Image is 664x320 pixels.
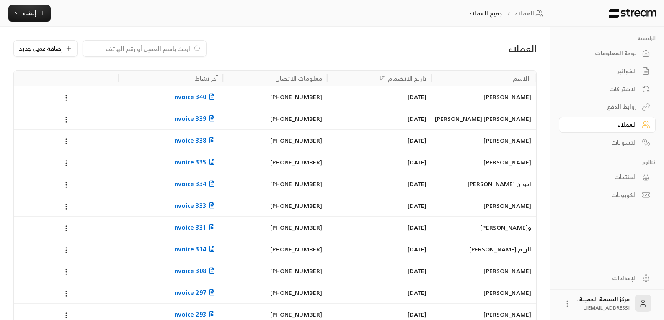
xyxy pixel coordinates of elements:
[559,81,656,97] a: الاشتراكات
[569,274,637,282] div: الإعدادات
[8,5,51,22] button: إنشاء
[559,187,656,203] a: الكوبونات
[228,173,322,195] div: [PHONE_NUMBER]
[172,244,217,254] span: Invoice 314
[172,309,217,320] span: Invoice 293
[437,130,531,151] div: [PERSON_NAME]
[23,8,36,18] span: إنشاء
[228,260,322,282] div: [PHONE_NUMBER]
[569,191,637,199] div: الكوبونات
[584,303,630,312] span: [EMAIL_ADDRESS]...
[437,238,531,260] div: الريم [PERSON_NAME]
[569,120,637,129] div: العملاء
[559,35,656,42] p: الرئيسية
[569,138,637,147] div: التسويات
[437,195,531,216] div: [PERSON_NAME]
[569,49,637,57] div: لوحة المعلومات
[576,295,630,312] div: مركز البسمة الجميلة .
[569,67,637,75] div: الفواتير
[332,238,426,260] div: [DATE]
[559,99,656,115] a: روابط الدفع
[172,222,217,233] span: Invoice 331
[559,45,656,61] a: لوحة المعلومات
[228,282,322,303] div: [PHONE_NUMBER]
[559,270,656,286] a: الإعدادات
[437,151,531,173] div: [PERSON_NAME]
[195,73,218,84] div: آخر نشاط
[559,63,656,79] a: الفواتير
[332,260,426,282] div: [DATE]
[228,217,322,238] div: [PHONE_NUMBER]
[437,282,531,303] div: [PERSON_NAME]
[172,113,217,124] span: Invoice 339
[275,73,323,84] div: معلومات الاتصال
[388,73,427,84] div: تاريخ الانضمام
[437,217,531,238] div: و[PERSON_NAME]
[332,86,426,108] div: [DATE]
[437,173,531,195] div: اجوان [PERSON_NAME]
[377,73,387,83] button: Sort
[88,44,190,53] input: ابحث باسم العميل أو رقم الهاتف
[172,287,217,298] span: Invoice 297
[569,85,637,93] div: الاشتراكات
[569,102,637,111] div: روابط الدفع
[228,195,322,216] div: [PHONE_NUMBER]
[172,92,217,102] span: Invoice 340
[515,9,545,18] a: العملاء
[332,173,426,195] div: [DATE]
[19,46,63,51] span: إضافة عميل جديد
[332,151,426,173] div: [DATE]
[332,108,426,129] div: [DATE]
[559,159,656,166] p: كتالوج
[559,134,656,151] a: التسويات
[172,157,217,167] span: Invoice 335
[469,9,502,18] p: جميع العملاء
[513,73,530,84] div: الاسم
[228,108,322,129] div: [PHONE_NUMBER]
[332,282,426,303] div: [DATE]
[172,135,217,146] span: Invoice 338
[172,179,217,189] span: Invoice 334
[332,130,426,151] div: [DATE]
[228,151,322,173] div: [PHONE_NUMBER]
[437,108,531,129] div: [PERSON_NAME] [PERSON_NAME]
[437,260,531,282] div: [PERSON_NAME]
[608,9,657,18] img: Logo
[172,266,217,276] span: Invoice 308
[172,200,217,211] span: Invoice 333
[13,40,78,57] button: إضافة عميل جديد
[332,195,426,216] div: [DATE]
[559,169,656,185] a: المنتجات
[332,217,426,238] div: [DATE]
[368,42,537,55] div: العملاء
[469,9,546,18] nav: breadcrumb
[228,86,322,108] div: [PHONE_NUMBER]
[437,86,531,108] div: [PERSON_NAME]
[228,238,322,260] div: [PHONE_NUMBER]
[228,130,322,151] div: [PHONE_NUMBER]
[569,173,637,181] div: المنتجات
[559,117,656,133] a: العملاء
